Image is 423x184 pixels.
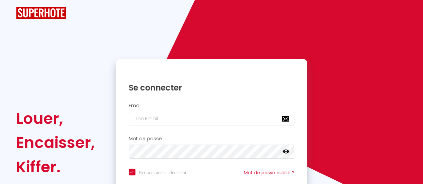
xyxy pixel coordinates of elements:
[129,103,295,109] h2: Email
[129,82,295,93] h1: Se connecter
[16,7,66,19] img: SuperHote logo
[16,107,95,131] div: Louer,
[129,112,295,126] input: Ton Email
[243,169,294,176] a: Mot de passe oublié ?
[129,136,295,142] h2: Mot de passe
[16,155,95,179] div: Kiffer.
[16,131,95,155] div: Encaisser,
